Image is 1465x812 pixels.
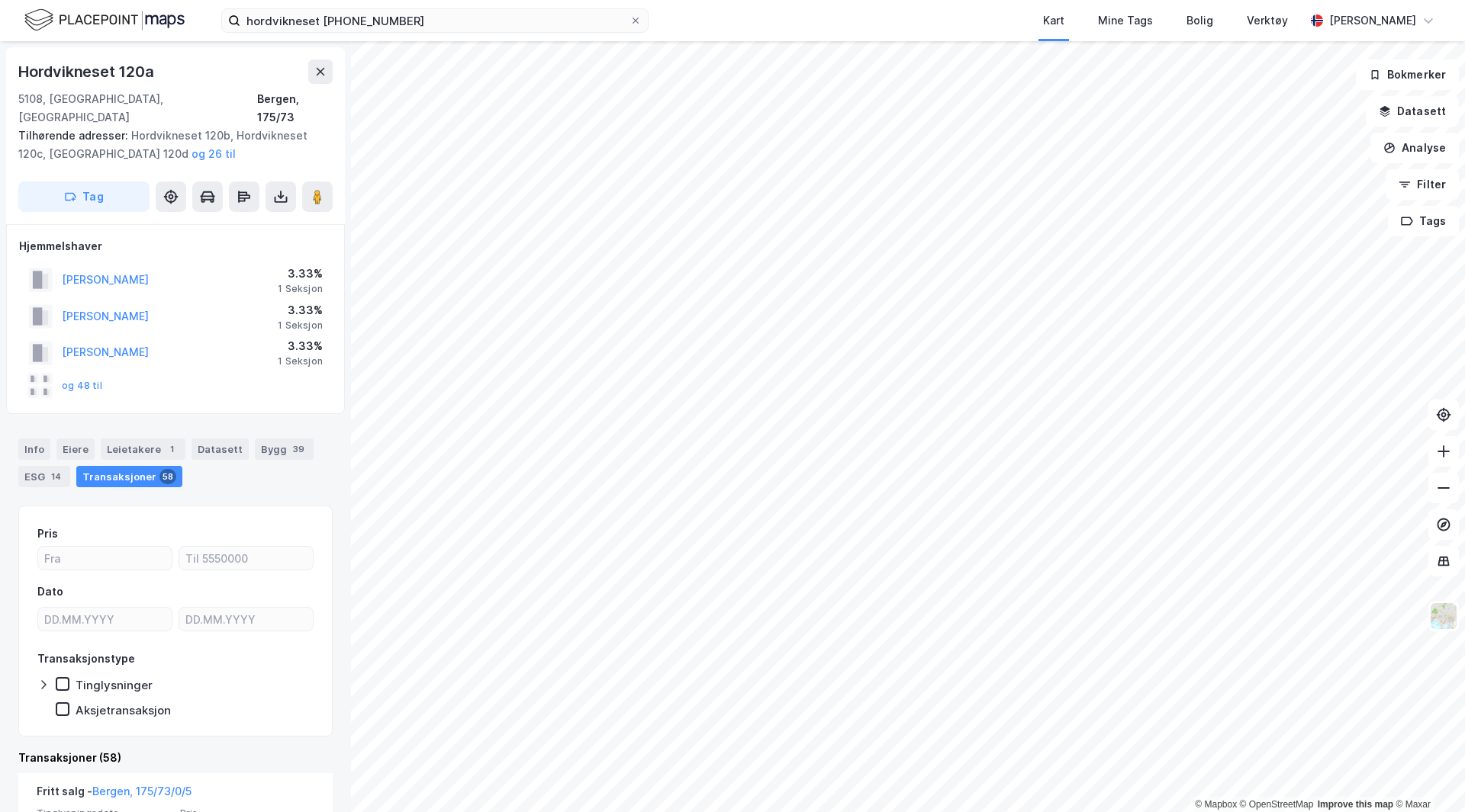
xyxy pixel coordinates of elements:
div: Eiere [56,438,95,460]
div: Pris [37,525,58,543]
div: Bygg [255,438,314,460]
div: 3.33% [278,301,323,319]
div: Fritt salg - [37,782,192,807]
input: DD.MM.YYYY [38,608,172,631]
button: Bokmerker [1356,59,1459,90]
div: 1 Seksjon [278,355,323,367]
div: 39 [290,441,307,457]
input: Fra [38,547,172,570]
div: Hordvikneset 120a [18,59,157,84]
button: Tags [1388,206,1459,236]
div: 5108, [GEOGRAPHIC_DATA], [GEOGRAPHIC_DATA] [18,90,257,127]
div: 1 [164,441,179,457]
div: 3.33% [278,265,323,283]
div: Kart [1043,11,1064,30]
div: Transaksjonstype [37,650,135,668]
div: Transaksjoner [76,466,182,487]
div: 58 [159,469,176,484]
iframe: Chat Widget [1389,739,1465,812]
div: [PERSON_NAME] [1329,11,1416,30]
span: Tilhørende adresser: [18,129,131,142]
div: Hjemmelshaver [19,237,332,255]
button: Analyse [1370,133,1459,163]
div: Verktøy [1247,11,1288,30]
div: 3.33% [278,337,323,355]
input: Søk på adresse, matrikkel, gårdeiere, leietakere eller personer [240,9,629,32]
input: DD.MM.YYYY [179,608,313,631]
div: ESG [18,466,70,487]
div: 1 Seksjon [278,283,323,295]
div: Transaksjoner (58) [18,749,333,767]
div: Tinglysninger [76,678,153,692]
div: Mine Tags [1098,11,1153,30]
div: Bolig [1186,11,1213,30]
div: Datasett [192,438,249,460]
img: Z [1429,602,1458,631]
div: Dato [37,583,63,601]
div: Leietakere [101,438,185,460]
div: Info [18,438,50,460]
a: Improve this map [1318,799,1393,810]
div: Aksjetransaksjon [76,703,171,717]
a: OpenStreetMap [1240,799,1314,810]
div: 1 Seksjon [278,319,323,332]
div: 14 [48,469,64,484]
a: Bergen, 175/73/0/5 [92,785,192,798]
img: logo.f888ab2527a4732fd821a326f86c7f29.svg [24,7,185,34]
input: Til 5550000 [179,547,313,570]
a: Mapbox [1195,799,1237,810]
button: Datasett [1366,96,1459,127]
div: Hordvikneset 120b, Hordvikneset 120c, [GEOGRAPHIC_DATA] 120d [18,127,320,163]
button: Tag [18,181,150,212]
div: Bergen, 175/73 [257,90,333,127]
button: Filter [1386,169,1459,200]
div: Kontrollprogram for chat [1389,739,1465,812]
